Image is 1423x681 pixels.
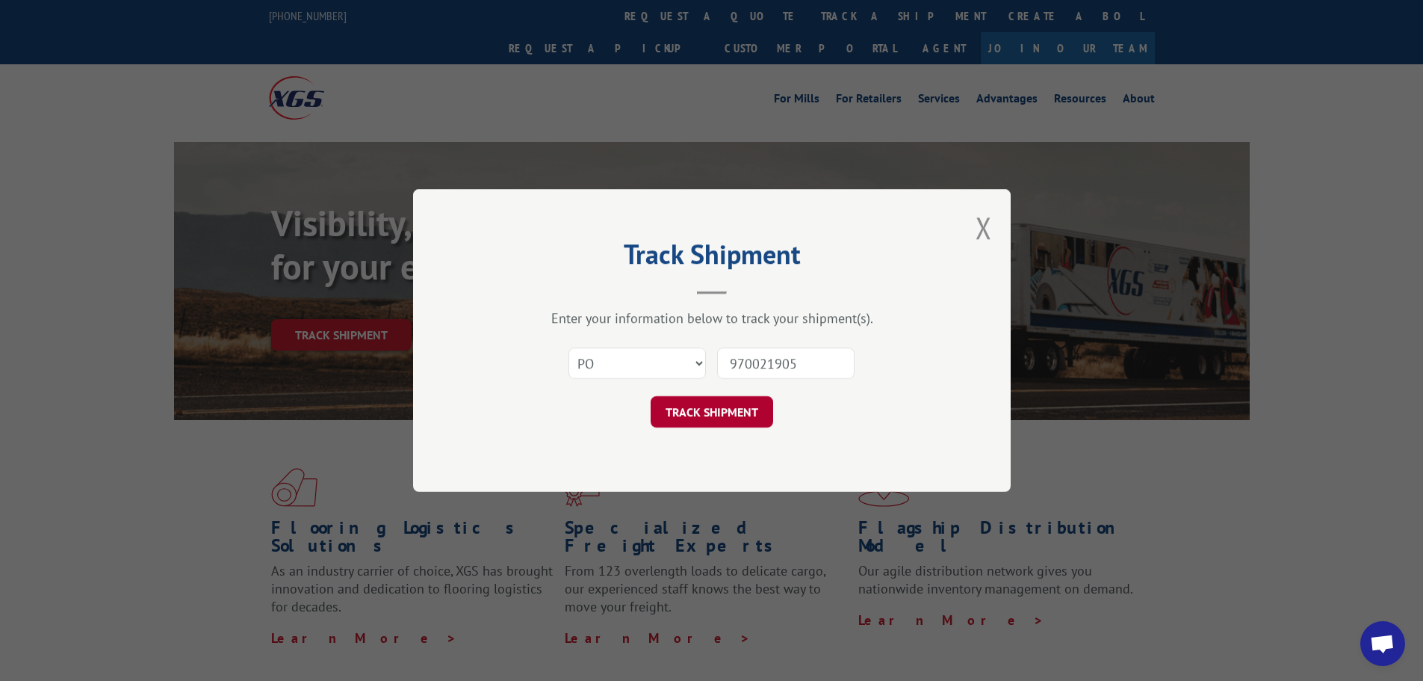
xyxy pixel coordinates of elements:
h2: Track Shipment [488,244,936,272]
div: Enter your information below to track your shipment(s). [488,309,936,327]
button: TRACK SHIPMENT [651,396,773,428]
div: Open chat [1360,621,1405,666]
input: Number(s) [717,348,855,379]
button: Close modal [976,208,992,247]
